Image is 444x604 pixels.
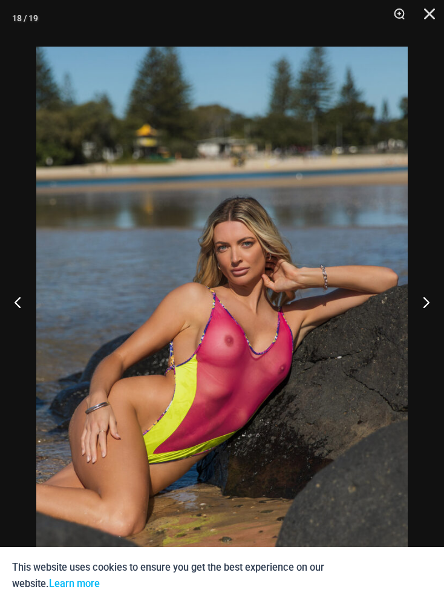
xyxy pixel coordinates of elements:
p: This website uses cookies to ensure you get the best experience on our website. [12,559,371,592]
button: Next [399,272,444,332]
a: Learn more [49,578,100,589]
button: Accept [380,559,432,592]
div: 18 / 19 [12,9,38,27]
img: Coastal Bliss Leopard Sunset 827 One Piece Monokini 09 [36,47,408,604]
